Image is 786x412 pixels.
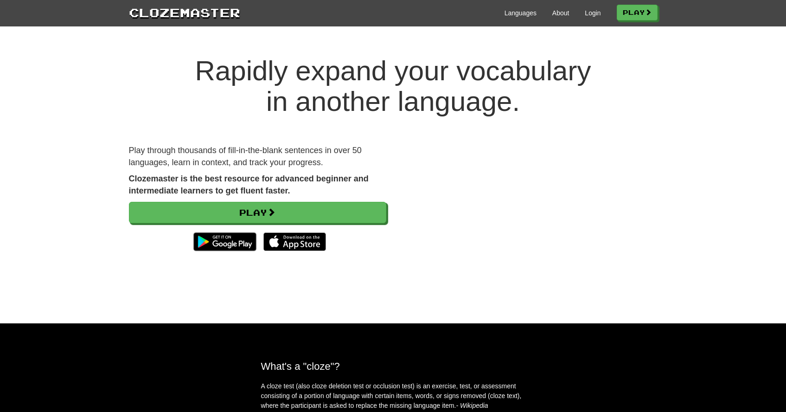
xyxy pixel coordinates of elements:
img: Download_on_the_App_Store_Badge_US-UK_135x40-25178aeef6eb6b83b96f5f2d004eda3bffbb37122de64afbaef7... [263,232,326,251]
a: Languages [505,8,537,18]
p: Play through thousands of fill-in-the-blank sentences in over 50 languages, learn in context, and... [129,145,386,168]
em: - Wikipedia [456,402,488,409]
a: Play [129,202,386,223]
a: Clozemaster [129,4,240,21]
h2: What's a "cloze"? [261,360,525,372]
a: Login [585,8,601,18]
p: A cloze test (also cloze deletion test or occlusion test) is an exercise, test, or assessment con... [261,381,525,411]
a: About [552,8,569,18]
strong: Clozemaster is the best resource for advanced beginner and intermediate learners to get fluent fa... [129,174,369,195]
a: Play [617,5,658,20]
img: Get it on Google Play [189,228,261,256]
